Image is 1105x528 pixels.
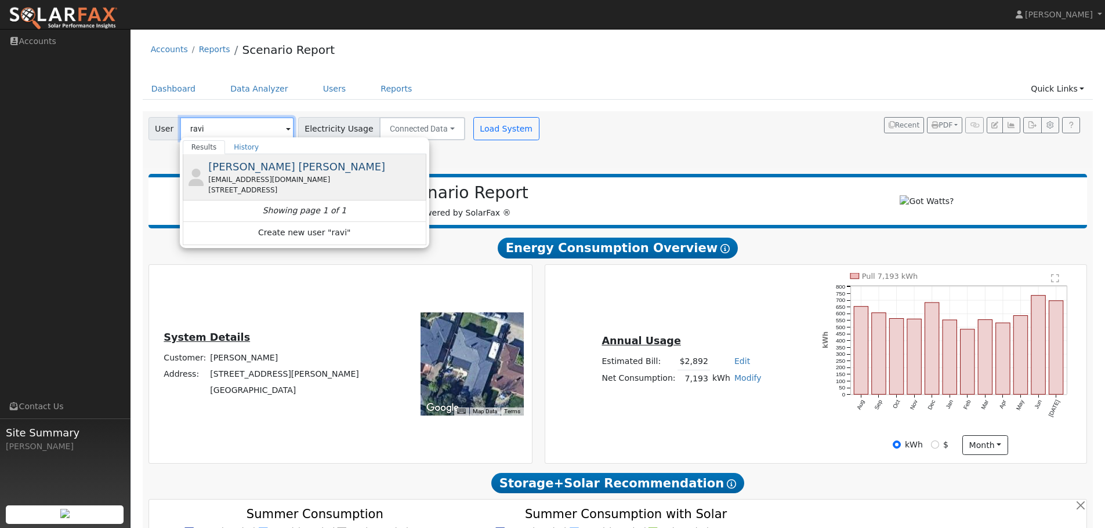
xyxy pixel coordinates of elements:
button: Multi-Series Graph [1002,117,1020,133]
td: Estimated Bill: [600,354,678,370]
button: PDF [927,117,962,133]
text: Summer Consumption [247,507,383,521]
a: Data Analyzer [222,78,297,100]
button: Connected Data [379,117,465,140]
a: Reports [372,78,421,100]
text: Sep [874,399,884,411]
td: $2,892 [678,354,710,370]
span: Create new user "ravi" [258,227,351,240]
text: 250 [836,358,846,364]
text: Apr [998,399,1008,410]
button: Edit User [987,117,1003,133]
a: Accounts [151,45,188,54]
input: kWh [893,440,901,449]
a: Results [183,140,226,154]
rect: onclick="" [854,307,868,395]
a: Open this area in Google Maps (opens a new window) [423,400,462,416]
rect: onclick="" [979,320,992,395]
text: 50 [839,385,846,391]
rect: onclick="" [943,320,957,395]
td: Address: [162,366,208,382]
text: Mar [980,399,990,411]
a: History [225,140,267,154]
rect: onclick="" [1014,316,1028,395]
a: Modify [734,373,762,383]
text: [DATE] [1048,399,1061,418]
button: Load System [473,117,539,140]
text: Summer Consumption with Solar [525,507,727,521]
text: Nov [909,399,919,411]
text: Dec [927,399,937,411]
text: 100 [836,378,846,384]
text: kWh [821,332,829,348]
button: month [962,435,1008,455]
td: kWh [710,370,732,387]
text: Oct [892,399,901,410]
text: 400 [836,337,846,344]
img: retrieve [60,509,70,518]
text: 750 [836,290,846,297]
img: SolarFax [9,6,118,31]
a: Dashboard [143,78,205,100]
text: 200 [836,365,846,371]
text: May [1015,399,1026,412]
rect: onclick="" [925,303,939,395]
div: [EMAIL_ADDRESS][DOMAIN_NAME] [208,174,423,185]
span: User [148,117,180,140]
td: 7,193 [678,370,710,387]
span: Electricity Usage [298,117,380,140]
text: 550 [836,317,846,323]
a: Reports [199,45,230,54]
label: $ [943,439,948,451]
rect: onclick="" [890,319,904,395]
rect: onclick="" [1031,296,1045,395]
div: [STREET_ADDRESS] [208,185,423,195]
span: Site Summary [6,425,124,440]
text: 0 [842,391,846,398]
text: Jan [945,399,955,410]
text: 350 [836,344,846,351]
a: Terms (opens in new tab) [504,408,520,414]
text: Pull 7,193 kWh [862,272,918,281]
a: Users [314,78,355,100]
text:  [1052,274,1060,283]
td: Customer: [162,349,208,366]
button: Keyboard shortcuts [457,407,465,416]
button: Settings [1041,117,1059,133]
i: Show Help [720,244,730,253]
u: Annual Usage [602,335,680,347]
span: PDF [932,121,952,129]
text: Jun [1034,399,1044,410]
rect: onclick="" [872,313,886,395]
label: kWh [905,439,923,451]
a: Help Link [1062,117,1080,133]
text: 600 [836,311,846,317]
a: Scenario Report [242,43,335,57]
span: [PERSON_NAME] [1025,10,1093,19]
rect: onclick="" [961,329,974,394]
span: [PERSON_NAME] [PERSON_NAME] [208,161,385,173]
input: Select a User [180,117,294,140]
a: Quick Links [1022,78,1093,100]
td: [STREET_ADDRESS][PERSON_NAME] [208,366,361,382]
img: Got Watts? [900,195,954,207]
td: Net Consumption: [600,370,678,387]
span: Storage+Solar Recommendation [491,473,744,494]
h2: Scenario Report [160,183,766,203]
text: 450 [836,330,846,337]
td: [PERSON_NAME] [208,349,361,366]
button: Map Data [473,407,497,416]
text: 700 [836,297,846,303]
text: 500 [836,324,846,330]
div: Powered by SolarFax ® [154,183,773,219]
a: Edit [734,356,750,366]
button: Recent [884,117,925,133]
text: 800 [836,283,846,290]
img: Google [423,400,462,416]
button: Export Interval Data [1023,117,1041,133]
text: 150 [836,371,846,377]
u: System Details [164,332,250,343]
input: $ [931,440,939,449]
text: Feb [962,399,972,410]
rect: onclick="" [907,319,921,394]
